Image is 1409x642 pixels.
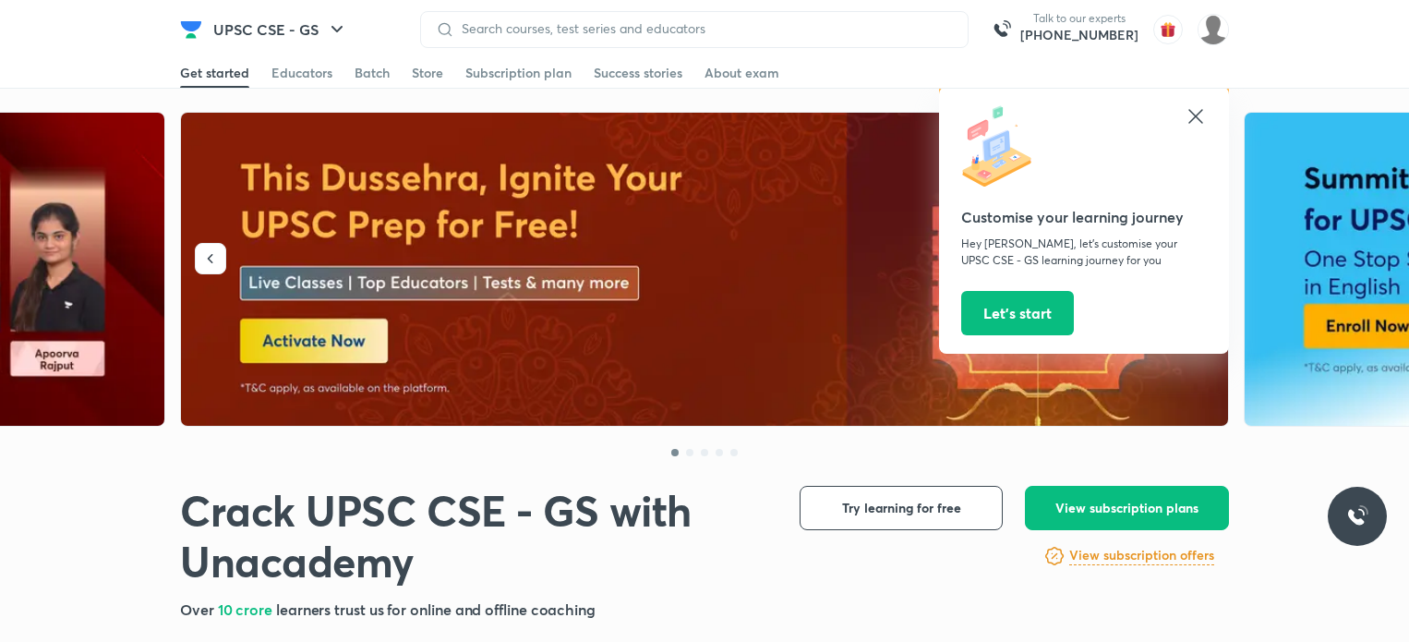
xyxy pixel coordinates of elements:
a: Educators [271,58,332,88]
a: Store [412,58,443,88]
a: Subscription plan [465,58,572,88]
a: Batch [355,58,390,88]
h6: View subscription offers [1069,546,1214,565]
a: Success stories [594,58,682,88]
button: View subscription plans [1025,486,1229,530]
span: Over [180,600,218,619]
div: Educators [271,64,332,82]
p: Talk to our experts [1020,11,1138,26]
img: Company Logo [180,18,202,41]
span: View subscription plans [1055,499,1198,517]
a: View subscription offers [1069,545,1214,567]
div: Store [412,64,443,82]
img: ttu [1346,505,1368,527]
div: Success stories [594,64,682,82]
div: Subscription plan [465,64,572,82]
a: Get started [180,58,249,88]
h5: Customise your learning journey [961,206,1207,228]
button: Let’s start [961,291,1074,335]
span: 10 crore [218,600,276,619]
p: Hey [PERSON_NAME], let’s customise your UPSC CSE - GS learning journey for you [961,236,1207,269]
a: About exam [704,58,779,88]
h1: Crack UPSC CSE - GS with Unacademy [180,486,770,587]
img: call-us [983,11,1020,48]
img: avatar [1153,15,1183,44]
span: learners trust us for online and offline coaching [276,600,596,619]
div: Batch [355,64,390,82]
div: Get started [180,64,249,82]
a: [PHONE_NUMBER] [1020,26,1138,44]
input: Search courses, test series and educators [454,21,953,36]
button: Try learning for free [800,486,1003,530]
span: Try learning for free [842,499,961,517]
img: Vipul [1198,14,1229,45]
button: UPSC CSE - GS [202,11,359,48]
div: About exam [704,64,779,82]
img: icon [961,105,1044,188]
